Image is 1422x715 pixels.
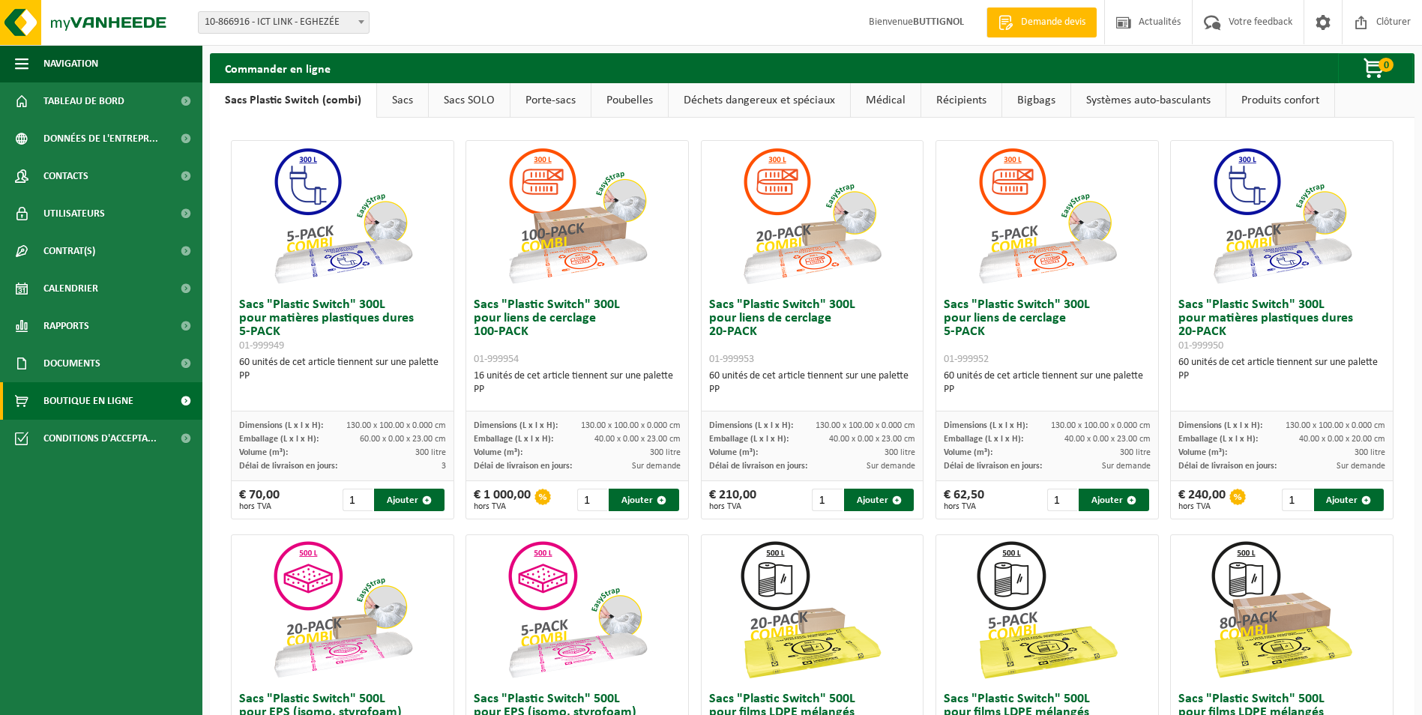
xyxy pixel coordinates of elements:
input: 1 [343,489,373,511]
span: Emballage (L x l x H): [1178,435,1258,444]
span: Dimensions (L x l x H): [944,421,1028,430]
img: 01-999956 [268,535,418,685]
div: € 1 000,00 [474,489,531,511]
div: 60 unités de cet article tiennent sur une palette [709,369,916,396]
a: Récipients [921,83,1001,118]
span: Volume (m³): [239,448,288,457]
span: Demande devis [1017,15,1089,30]
span: Dimensions (L x l x H): [1178,421,1262,430]
span: 300 litre [1355,448,1385,457]
span: Dimensions (L x l x H): [239,421,323,430]
div: € 70,00 [239,489,280,511]
span: Dimensions (L x l x H): [474,421,558,430]
a: Sacs SOLO [429,83,510,118]
h3: Sacs "Plastic Switch" 300L pour liens de cerclage 5-PACK [944,298,1151,366]
span: Sur demande [1102,462,1151,471]
a: Produits confort [1226,83,1334,118]
span: 01-999954 [474,354,519,365]
span: Délai de livraison en jours: [239,462,337,471]
a: Déchets dangereux et spéciaux [669,83,850,118]
div: 60 unités de cet article tiennent sur une palette [944,369,1151,396]
a: Demande devis [986,7,1097,37]
span: Utilisateurs [43,195,105,232]
span: 40.00 x 0.00 x 23.00 cm [594,435,681,444]
span: Données de l'entrepr... [43,120,158,157]
div: € 240,00 [1178,489,1226,511]
h3: Sacs "Plastic Switch" 300L pour liens de cerclage 100-PACK [474,298,681,366]
button: Ajouter [609,489,678,511]
input: 1 [577,489,607,511]
a: Systèmes auto-basculants [1071,83,1226,118]
button: 0 [1338,53,1413,83]
a: Sacs [377,83,428,118]
span: Délai de livraison en jours: [709,462,807,471]
img: 01-999963 [972,535,1122,685]
span: 300 litre [650,448,681,457]
span: Volume (m³): [1178,448,1227,457]
a: Bigbags [1002,83,1070,118]
span: Navigation [43,45,98,82]
span: Délai de livraison en jours: [474,462,572,471]
span: Calendrier [43,270,98,307]
span: hors TVA [944,502,984,511]
div: PP [239,369,446,383]
span: Dimensions (L x l x H): [709,421,793,430]
span: hors TVA [1178,502,1226,511]
span: 01-999949 [239,340,284,352]
h3: Sacs "Plastic Switch" 300L pour matières plastiques dures 20-PACK [1178,298,1385,352]
span: 60.00 x 0.00 x 23.00 cm [360,435,446,444]
img: 01-999949 [268,141,418,291]
div: 60 unités de cet article tiennent sur une palette [1178,356,1385,383]
div: € 62,50 [944,489,984,511]
span: Rapports [43,307,89,345]
strong: BUTTIGNOL [913,16,964,28]
a: Poubelles [591,83,668,118]
span: 130.00 x 100.00 x 0.000 cm [1051,421,1151,430]
span: 01-999950 [1178,340,1223,352]
span: 40.00 x 0.00 x 23.00 cm [829,435,915,444]
span: 40.00 x 0.00 x 23.00 cm [1064,435,1151,444]
span: 01-999952 [944,354,989,365]
span: 130.00 x 100.00 x 0.000 cm [816,421,915,430]
span: Volume (m³): [944,448,992,457]
span: 0 [1379,58,1394,72]
span: hors TVA [709,502,756,511]
img: 01-999954 [502,141,652,291]
span: 130.00 x 100.00 x 0.000 cm [1286,421,1385,430]
a: Porte-sacs [510,83,591,118]
span: 300 litre [1120,448,1151,457]
button: Ajouter [374,489,444,511]
input: 1 [1047,489,1077,511]
input: 1 [1282,489,1312,511]
div: 16 unités de cet article tiennent sur une palette [474,369,681,396]
span: Documents [43,345,100,382]
span: 130.00 x 100.00 x 0.000 cm [581,421,681,430]
span: 40.00 x 0.00 x 20.00 cm [1299,435,1385,444]
span: Conditions d'accepta... [43,420,157,457]
span: 300 litre [885,448,915,457]
span: 10-866916 - ICT LINK - EGHEZÉE [198,11,370,34]
button: Ajouter [1314,489,1384,511]
span: Tableau de bord [43,82,124,120]
span: Contacts [43,157,88,195]
button: Ajouter [844,489,914,511]
span: Emballage (L x l x H): [709,435,789,444]
span: hors TVA [239,502,280,511]
div: PP [474,383,681,396]
img: 01-999950 [1207,141,1357,291]
span: Sur demande [867,462,915,471]
span: 10-866916 - ICT LINK - EGHEZÉE [199,12,369,33]
span: Emballage (L x l x H): [474,435,553,444]
div: PP [944,383,1151,396]
button: Ajouter [1079,489,1148,511]
span: Boutique en ligne [43,382,133,420]
span: 01-999953 [709,354,754,365]
span: Contrat(s) [43,232,95,270]
div: € 210,00 [709,489,756,511]
h3: Sacs "Plastic Switch" 300L pour liens de cerclage 20-PACK [709,298,916,366]
span: Volume (m³): [709,448,758,457]
h3: Sacs "Plastic Switch" 300L pour matières plastiques dures 5-PACK [239,298,446,352]
span: 3 [442,462,446,471]
span: Emballage (L x l x H): [239,435,319,444]
h2: Commander en ligne [210,53,346,82]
